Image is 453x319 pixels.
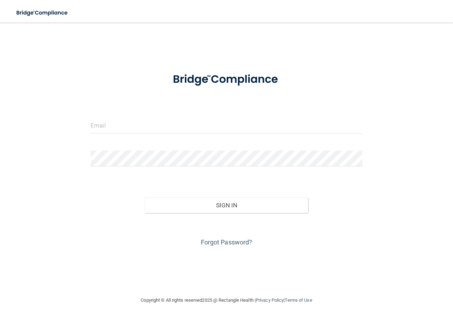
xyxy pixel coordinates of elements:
[91,118,362,134] input: Email
[256,297,284,303] a: Privacy Policy
[98,289,356,312] div: Copyright © All rights reserved 2025 @ Rectangle Health | |
[145,197,308,213] button: Sign In
[201,238,252,246] a: Forgot Password?
[285,297,312,303] a: Terms of Use
[11,6,74,20] img: bridge_compliance_login_screen.278c3ca4.svg
[161,65,292,94] img: bridge_compliance_login_screen.278c3ca4.svg
[353,121,361,130] keeper-lock: Open Keeper Popup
